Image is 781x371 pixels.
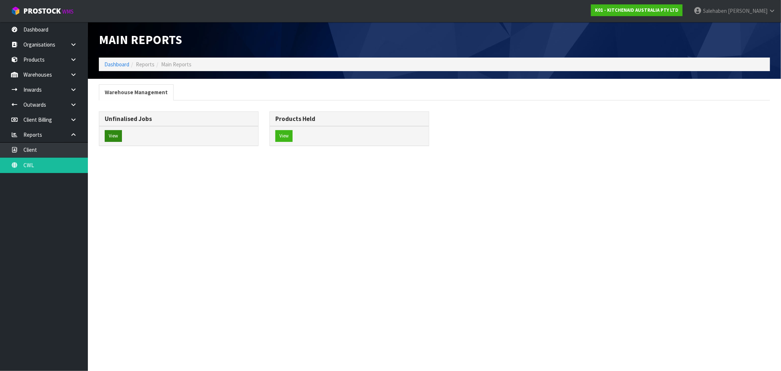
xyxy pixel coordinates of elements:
[275,115,423,122] h3: Products Held
[728,7,767,14] span: [PERSON_NAME]
[703,7,727,14] span: Salehaben
[595,7,678,13] strong: K01 - KITCHENAID AUSTRALIA PTY LTD
[275,130,293,142] button: View
[62,8,74,15] small: WMS
[105,115,253,122] h3: Unfinalised Jobs
[161,61,191,68] span: Main Reports
[99,84,174,100] a: Warehouse Management
[104,61,129,68] a: Dashboard
[23,6,61,16] span: ProStock
[99,32,182,47] span: Main Reports
[591,4,683,16] a: K01 - KITCHENAID AUSTRALIA PTY LTD
[11,6,20,15] img: cube-alt.png
[105,130,122,142] button: View
[136,61,155,68] span: Reports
